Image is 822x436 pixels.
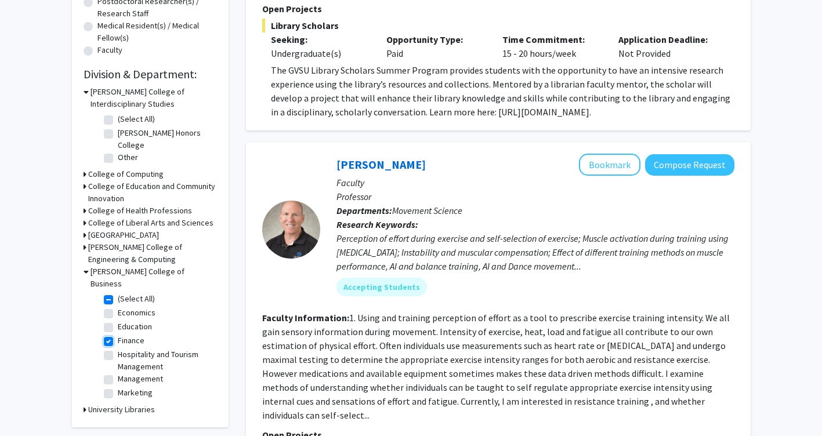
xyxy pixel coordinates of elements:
[118,387,153,399] label: Marketing
[88,217,213,229] h3: College of Liberal Arts and Sciences
[88,168,164,180] h3: College of Computing
[9,384,49,427] iframe: Chat
[579,154,640,176] button: Add Steve Glass to Bookmarks
[336,176,734,190] p: Faculty
[392,205,462,216] span: Movement Science
[336,205,392,216] b: Departments:
[118,335,144,347] label: Finance
[271,46,370,60] div: Undergraduate(s)
[118,113,155,125] label: (Select All)
[118,321,152,333] label: Education
[262,312,730,421] fg-read-more: 1. Using and training perception of effort as a tool to prescribe exercise training intensity. We...
[84,67,217,81] h2: Division & Department:
[97,20,217,44] label: Medical Resident(s) / Medical Fellow(s)
[610,32,726,60] div: Not Provided
[90,86,217,110] h3: [PERSON_NAME] College of Interdisciplinary Studies
[645,154,734,176] button: Compose Request to Steve Glass
[271,63,734,119] p: The GVSU Library Scholars Summer Program provides students with the opportunity to have an intens...
[88,205,192,217] h3: College of Health Professions
[118,348,214,373] label: Hospitality and Tourism Management
[88,180,217,205] h3: College of Education and Community Innovation
[118,307,155,319] label: Economics
[90,266,217,290] h3: [PERSON_NAME] College of Business
[118,373,163,385] label: Management
[386,32,485,46] p: Opportunity Type:
[618,32,717,46] p: Application Deadline:
[336,278,427,296] mat-chip: Accepting Students
[336,231,734,273] div: Perception of effort during exercise and self-selection of exercise; Muscle activation during tra...
[88,404,155,416] h3: University Libraries
[262,312,349,324] b: Faculty Information:
[271,32,370,46] p: Seeking:
[336,157,426,172] a: [PERSON_NAME]
[336,190,734,204] p: Professor
[118,151,138,163] label: Other
[88,229,159,241] h3: [GEOGRAPHIC_DATA]
[378,32,494,60] div: Paid
[494,32,610,60] div: 15 - 20 hours/week
[262,2,734,16] p: Open Projects
[118,127,214,151] label: [PERSON_NAME] Honors College
[502,32,601,46] p: Time Commitment:
[118,293,155,305] label: (Select All)
[262,19,734,32] span: Library Scholars
[88,241,217,266] h3: [PERSON_NAME] College of Engineering & Computing
[97,44,122,56] label: Faculty
[336,219,418,230] b: Research Keywords:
